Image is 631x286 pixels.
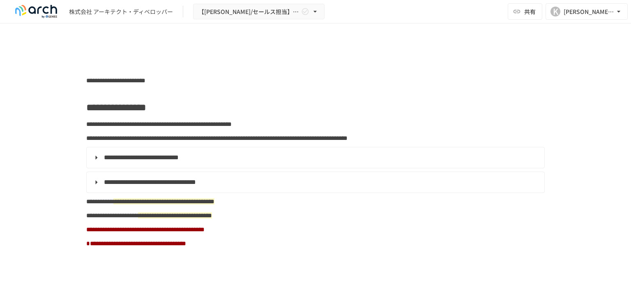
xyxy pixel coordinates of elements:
[524,7,536,16] span: 共有
[508,3,542,20] button: 共有
[198,7,299,17] span: 【[PERSON_NAME]/セールス担当】株式会社 アーキテクト・ディベロッパー様_初期設定サポート
[550,7,560,16] div: K
[564,7,615,17] div: [PERSON_NAME][EMAIL_ADDRESS][DOMAIN_NAME]
[10,5,62,18] img: logo-default@2x-9cf2c760.svg
[69,7,173,16] div: 株式会社 アーキテクト・ディベロッパー
[193,4,325,20] button: 【[PERSON_NAME]/セールス担当】株式会社 アーキテクト・ディベロッパー様_初期設定サポート
[546,3,628,20] button: K[PERSON_NAME][EMAIL_ADDRESS][DOMAIN_NAME]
